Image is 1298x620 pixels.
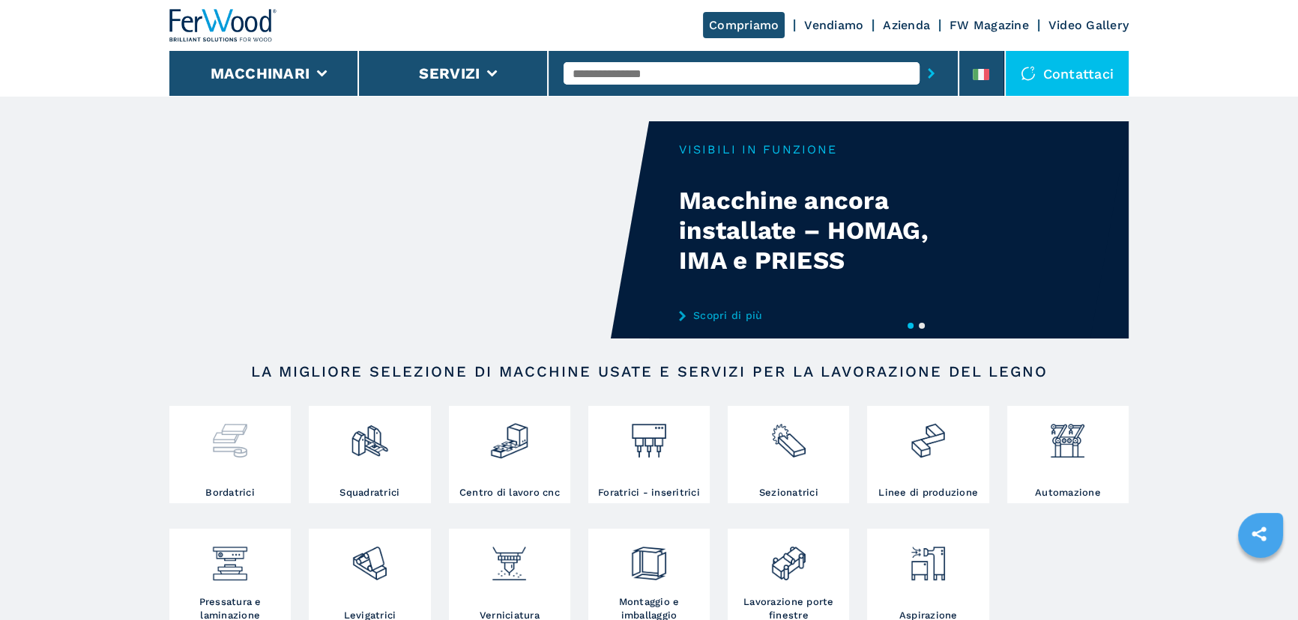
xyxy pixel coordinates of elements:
a: Automazione [1007,406,1129,503]
h3: Sezionatrici [759,486,818,499]
video: Your browser does not support the video tag. [169,121,649,338]
img: aspirazione_1.png [908,532,948,583]
h3: Foratrici - inseritrici [598,486,700,499]
button: 1 [908,323,914,329]
img: automazione.png [1048,410,1087,461]
a: Azienda [883,18,930,32]
a: sharethis [1240,515,1278,553]
a: FW Magazine [950,18,1029,32]
h3: Squadratrici [339,486,399,499]
button: Macchinari [211,64,310,82]
a: Foratrici - inseritrici [588,406,710,503]
h3: Bordatrici [205,486,255,499]
a: Squadratrici [309,406,430,503]
iframe: Chat [1234,553,1287,609]
img: verniciatura_1.png [489,532,529,583]
a: Linee di produzione [867,406,988,503]
h3: Automazione [1035,486,1101,499]
button: submit-button [920,56,943,91]
img: levigatrici_2.png [350,532,390,583]
a: Centro di lavoro cnc [449,406,570,503]
h2: LA MIGLIORE SELEZIONE DI MACCHINE USATE E SERVIZI PER LA LAVORAZIONE DEL LEGNO [217,362,1081,380]
h3: Linee di produzione [878,486,978,499]
a: Scopri di più [679,309,973,321]
img: centro_di_lavoro_cnc_2.png [489,410,529,461]
img: foratrici_inseritrici_2.png [629,410,668,461]
a: Sezionatrici [728,406,849,503]
button: 2 [919,323,925,329]
img: linee_di_produzione_2.png [908,410,948,461]
img: pressa-strettoia.png [210,532,250,583]
a: Video Gallery [1048,18,1129,32]
a: Bordatrici [169,406,291,503]
button: Servizi [419,64,480,82]
a: Compriamo [703,12,785,38]
a: Vendiamo [804,18,863,32]
img: bordatrici_1.png [210,410,250,461]
img: sezionatrici_2.png [769,410,809,461]
img: Ferwood [169,9,277,42]
img: lavorazione_porte_finestre_2.png [769,532,809,583]
img: squadratrici_2.png [350,410,390,461]
h3: Centro di lavoro cnc [459,486,560,499]
div: Contattaci [1006,51,1129,96]
img: Contattaci [1021,66,1036,81]
img: montaggio_imballaggio_2.png [629,532,668,583]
